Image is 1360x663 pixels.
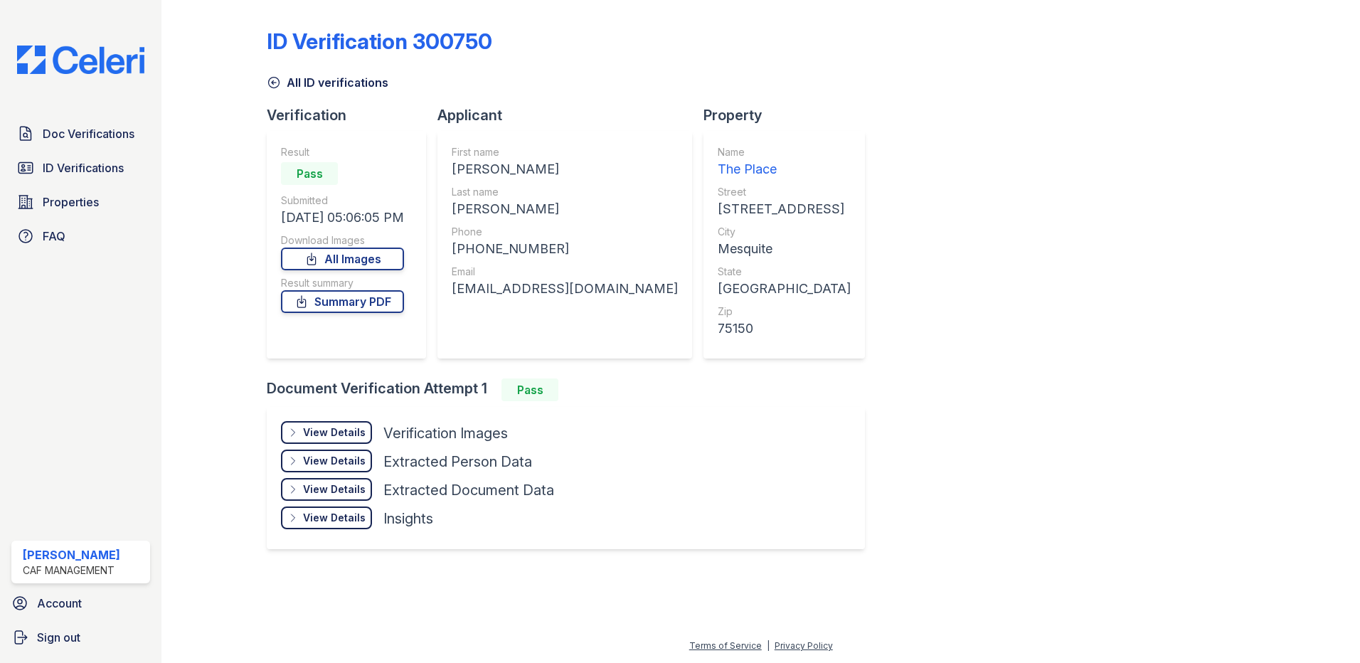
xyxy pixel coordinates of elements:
div: The Place [718,159,851,179]
div: ID Verification 300750 [267,28,492,54]
div: Street [718,185,851,199]
a: Account [6,589,156,617]
a: Summary PDF [281,290,404,313]
a: Privacy Policy [775,640,833,651]
div: Mesquite [718,239,851,259]
div: City [718,225,851,239]
div: Extracted Person Data [383,452,532,472]
div: Applicant [437,105,703,125]
div: View Details [303,482,366,497]
div: Pass [501,378,558,401]
div: Result summary [281,276,404,290]
a: Name The Place [718,145,851,179]
div: [PERSON_NAME] [23,546,120,563]
div: CAF Management [23,563,120,578]
div: Extracted Document Data [383,480,554,500]
div: [EMAIL_ADDRESS][DOMAIN_NAME] [452,279,678,299]
div: Last name [452,185,678,199]
div: Document Verification Attempt 1 [267,378,876,401]
div: Name [718,145,851,159]
div: State [718,265,851,279]
div: [DATE] 05:06:05 PM [281,208,404,228]
a: Terms of Service [689,640,762,651]
div: Zip [718,304,851,319]
div: Verification [267,105,437,125]
a: ID Verifications [11,154,150,182]
div: Download Images [281,233,404,248]
span: Account [37,595,82,612]
div: Result [281,145,404,159]
div: Property [703,105,876,125]
div: 75150 [718,319,851,339]
div: First name [452,145,678,159]
span: Sign out [37,629,80,646]
div: Verification Images [383,423,508,443]
div: | [767,640,770,651]
div: [GEOGRAPHIC_DATA] [718,279,851,299]
span: Doc Verifications [43,125,134,142]
div: [PERSON_NAME] [452,199,678,219]
a: FAQ [11,222,150,250]
div: Email [452,265,678,279]
a: All ID verifications [267,74,388,91]
div: View Details [303,454,366,468]
a: Properties [11,188,150,216]
div: [STREET_ADDRESS] [718,199,851,219]
div: View Details [303,425,366,440]
div: Insights [383,509,433,529]
div: [PHONE_NUMBER] [452,239,678,259]
span: ID Verifications [43,159,124,176]
a: Sign out [6,623,156,652]
div: View Details [303,511,366,525]
a: All Images [281,248,404,270]
div: Phone [452,225,678,239]
span: Properties [43,193,99,211]
img: CE_Logo_Blue-a8612792a0a2168367f1c8372b55b34899dd931a85d93a1a3d3e32e68fde9ad4.png [6,46,156,74]
div: Submitted [281,193,404,208]
div: [PERSON_NAME] [452,159,678,179]
a: Doc Verifications [11,120,150,148]
span: FAQ [43,228,65,245]
div: Pass [281,162,338,185]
